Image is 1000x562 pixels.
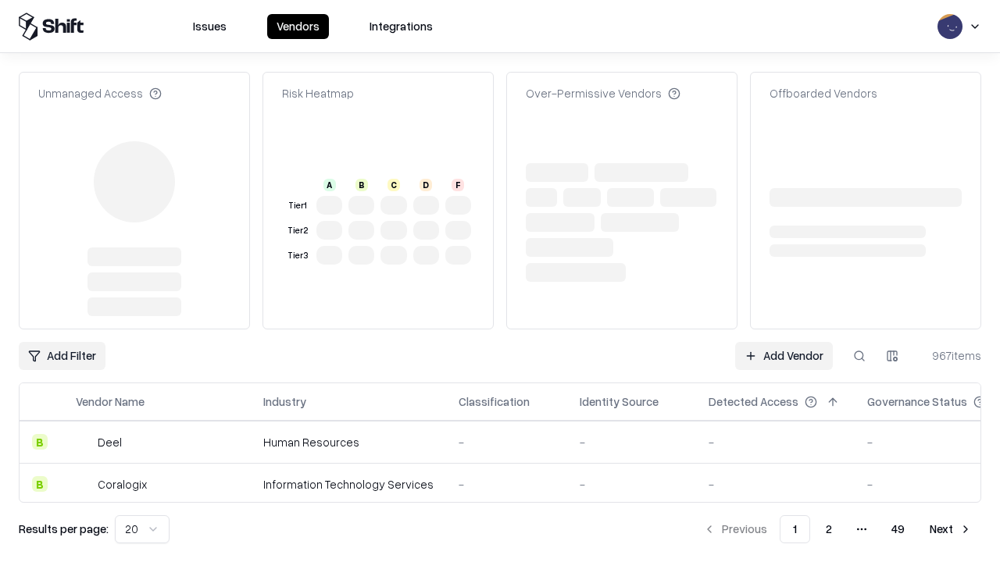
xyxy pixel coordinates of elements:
p: Results per page: [19,521,109,537]
div: - [709,434,842,450]
img: Deel [76,434,91,450]
div: C [387,179,400,191]
div: Governance Status [867,393,967,410]
div: B [32,476,48,492]
div: D [420,179,432,191]
div: Unmanaged Access [38,85,162,101]
div: Over-Permissive Vendors [526,85,680,101]
img: Coralogix [76,476,91,492]
div: B [32,434,48,450]
div: Vendor Name [76,393,145,410]
button: Next [920,515,981,543]
button: Vendors [267,14,329,39]
div: Deel [98,434,122,450]
button: Issues [184,14,236,39]
div: A [323,179,336,191]
button: 1 [780,515,810,543]
div: Tier 1 [285,199,310,212]
button: 49 [879,515,917,543]
div: 967 items [919,347,981,364]
div: Classification [459,393,530,410]
div: Risk Heatmap [282,85,354,101]
div: F [452,179,464,191]
nav: pagination [694,515,981,543]
div: Tier 2 [285,224,310,237]
div: - [580,434,684,450]
div: - [459,434,555,450]
div: Human Resources [263,434,434,450]
button: Integrations [360,14,442,39]
div: - [459,476,555,493]
a: Add Vendor [735,342,833,370]
div: Coralogix [98,476,147,493]
div: Detected Access [709,393,798,410]
div: Information Technology Services [263,476,434,493]
div: Offboarded Vendors [770,85,877,101]
div: - [580,476,684,493]
div: B [355,179,368,191]
div: Identity Source [580,393,659,410]
button: 2 [813,515,845,543]
div: Tier 3 [285,249,310,262]
button: Add Filter [19,342,105,370]
div: Industry [263,393,306,410]
div: - [709,476,842,493]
